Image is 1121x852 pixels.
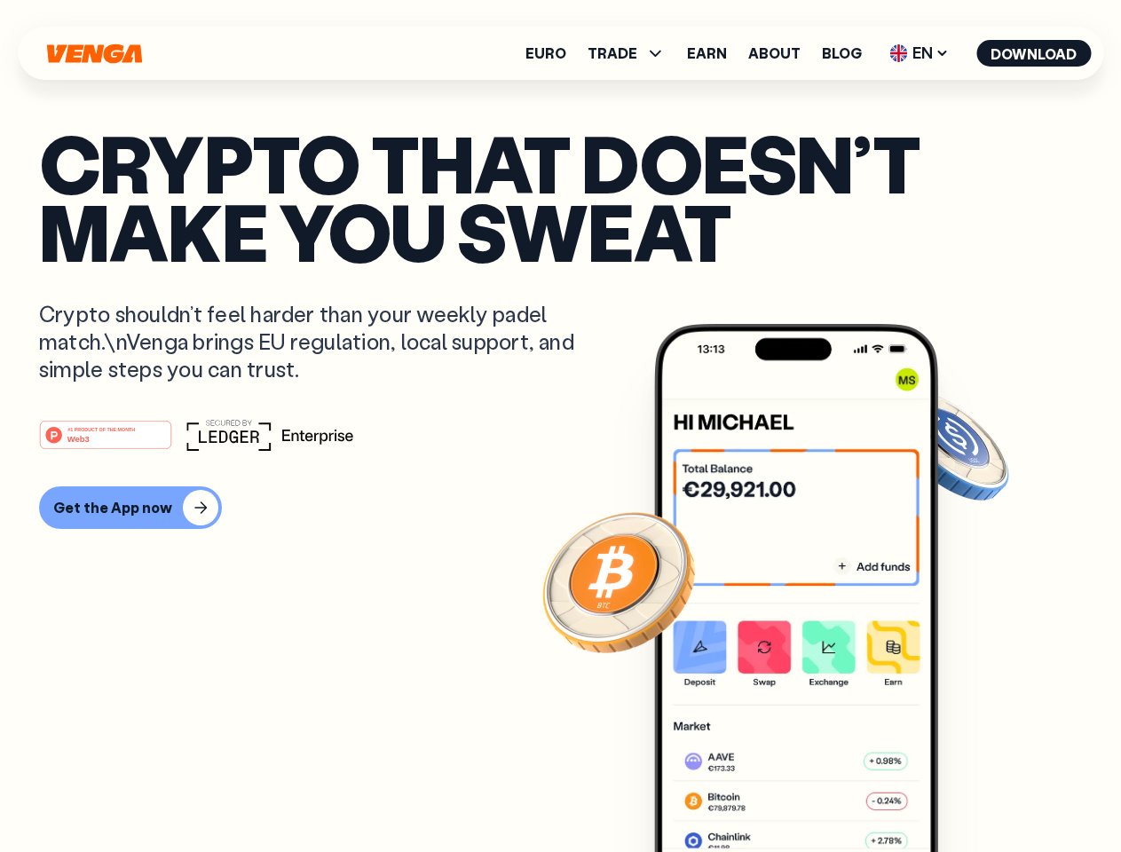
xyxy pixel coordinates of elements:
tspan: #1 PRODUCT OF THE MONTH [67,426,135,431]
div: Get the App now [53,499,172,517]
p: Crypto shouldn’t feel harder than your weekly padel match.\nVenga brings EU regulation, local sup... [39,300,600,383]
tspan: Web3 [67,433,90,443]
a: Earn [687,46,727,60]
a: Blog [822,46,862,60]
a: Euro [525,46,566,60]
img: Bitcoin [539,501,699,661]
svg: Home [44,43,144,64]
span: TRADE [588,46,637,60]
p: Crypto that doesn’t make you sweat [39,129,1082,264]
button: Get the App now [39,486,222,529]
img: flag-uk [889,44,907,62]
a: About [748,46,801,60]
span: EN [883,39,955,67]
button: Download [976,40,1091,67]
img: USDC coin [885,382,1013,509]
span: TRADE [588,43,666,64]
a: #1 PRODUCT OF THE MONTHWeb3 [39,430,172,454]
a: Get the App now [39,486,1082,529]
